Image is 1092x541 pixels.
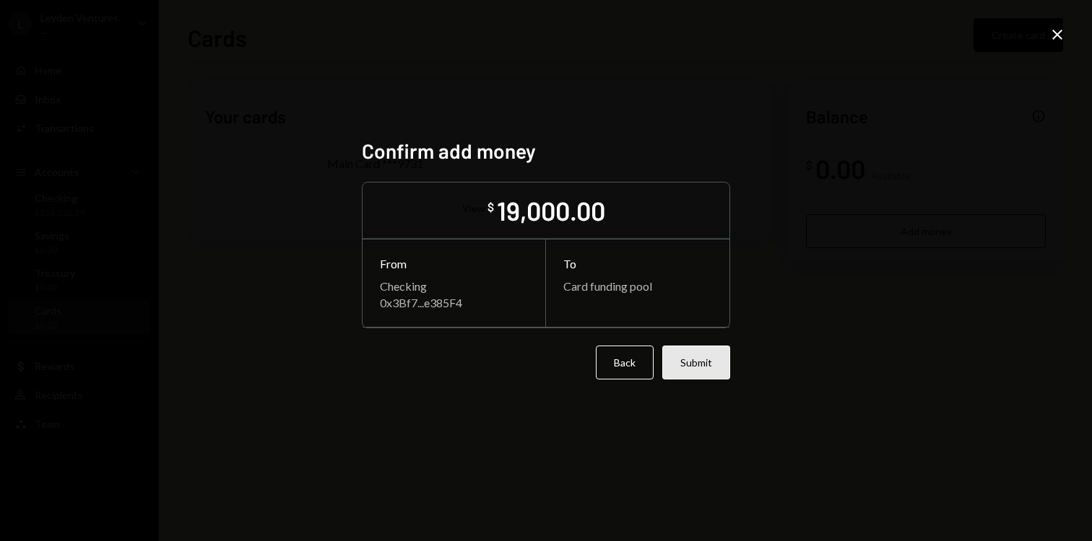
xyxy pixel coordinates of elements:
div: Checking [380,279,528,293]
button: Back [596,346,654,379]
h2: Confirm add money [362,137,730,165]
div: 19,000.00 [497,194,605,226]
div: To [563,257,712,270]
div: $ [487,200,494,214]
div: Card funding pool [563,279,712,293]
div: From [380,257,528,270]
button: Submit [662,346,730,379]
div: 0x3Bf7...e385F4 [380,296,528,309]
